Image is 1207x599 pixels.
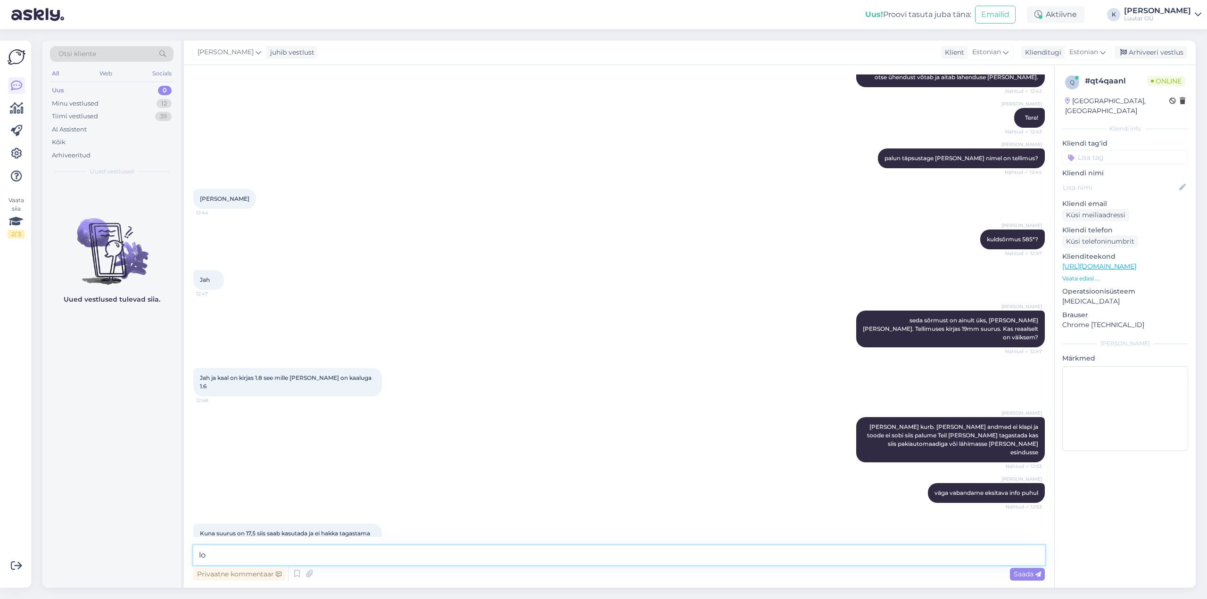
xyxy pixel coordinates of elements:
span: [PERSON_NAME] [198,47,254,57]
span: [PERSON_NAME] [1001,476,1042,483]
img: Askly Logo [8,48,25,66]
span: Kuna suurus on 17,5 siis saab kasutada ja ei hakka tagastama kahju lihtsalt et ei saanud toodet m... [200,530,372,562]
span: Nähtud ✓ 12:47 [1005,250,1042,257]
div: [PERSON_NAME] [1062,339,1188,348]
div: Tiimi vestlused [52,112,98,121]
div: Küsi telefoninumbrit [1062,235,1138,248]
div: 2 / 3 [8,230,25,238]
div: # qt4qaanl [1085,75,1147,87]
span: Nähtud ✓ 12:47 [1005,348,1042,355]
p: Uued vestlused tulevad siia. [64,295,160,304]
span: väga vabandame eksitava info puhul [934,489,1038,496]
div: Luutar OÜ [1124,15,1191,22]
div: Vaata siia [8,196,25,238]
a: [URL][DOMAIN_NAME] [1062,262,1136,271]
span: Nähtud ✓ 12:53 [1006,463,1042,470]
span: Nähtud ✓ 12:53 [1006,503,1042,510]
div: juhib vestlust [266,48,314,57]
div: Arhiveeri vestlus [1115,46,1187,59]
span: Saada [1014,570,1041,578]
input: Lisa tag [1062,150,1188,164]
b: Uus! [865,10,883,19]
div: [GEOGRAPHIC_DATA], [GEOGRAPHIC_DATA] [1065,96,1169,116]
span: q [1070,79,1075,86]
p: Vaata edasi ... [1062,274,1188,283]
div: Kliendi info [1062,124,1188,133]
span: 12:47 [196,290,231,297]
a: [PERSON_NAME]Luutar OÜ [1124,7,1201,22]
p: [MEDICAL_DATA] [1062,296,1188,306]
div: Minu vestlused [52,99,99,108]
div: 0 [158,86,172,95]
span: 12:48 [196,397,231,404]
span: Nähtud ✓ 12:43 [1005,128,1042,135]
span: Estonian [972,47,1001,57]
div: Uus [52,86,64,95]
div: Aktiivne [1027,6,1084,23]
p: Kliendi telefon [1062,225,1188,235]
span: [PERSON_NAME] [1001,141,1042,148]
div: Web [98,67,114,80]
div: Klienditugi [1021,48,1061,57]
div: Privaatne kommentaar [193,568,285,581]
span: [PERSON_NAME] [1001,303,1042,310]
span: 12:44 [196,209,231,216]
span: Estonian [1069,47,1098,57]
img: No chats [42,201,181,286]
input: Lisa nimi [1063,182,1177,193]
span: Tere! [1025,114,1038,121]
span: Online [1147,76,1185,86]
div: K [1107,8,1120,21]
p: Kliendi email [1062,199,1188,209]
span: [PERSON_NAME] [1001,100,1042,107]
p: Klienditeekond [1062,252,1188,262]
span: [PERSON_NAME] [200,195,249,202]
p: Brauser [1062,310,1188,320]
div: Kõik [52,138,66,147]
div: 39 [155,112,172,121]
span: [PERSON_NAME] [1001,222,1042,229]
span: [PERSON_NAME] [1001,410,1042,417]
div: Klient [941,48,964,57]
div: Proovi tasuta juba täna: [865,9,971,20]
p: Märkmed [1062,353,1188,363]
p: Chrome [TECHNICAL_ID] [1062,320,1188,330]
textarea: lo [193,545,1045,565]
span: Jah [200,276,210,283]
div: [PERSON_NAME] [1124,7,1191,15]
div: Küsi meiliaadressi [1062,209,1129,222]
div: Socials [150,67,174,80]
span: kuldsõrmus 585*? [987,236,1038,243]
div: AI Assistent [52,125,87,134]
span: Nähtud ✓ 12:44 [1005,169,1042,176]
button: Emailid [975,6,1016,24]
p: Operatsioonisüsteem [1062,287,1188,296]
span: [PERSON_NAME] kurb. [PERSON_NAME] andmed ei klapi ja toode ei sobi siis palume Teil [PERSON_NAME]... [867,423,1040,456]
span: Jah ja kaal on kirjas 1.8 see mille [PERSON_NAME] on kaaluga 1.6 [200,374,373,390]
span: palun täpsustage [PERSON_NAME] nimel on tellimus? [885,155,1038,162]
span: Nähtud ✓ 12:42 [1005,88,1042,95]
p: Kliendi tag'id [1062,139,1188,148]
span: Uued vestlused [90,167,134,176]
div: Arhiveeritud [52,151,91,160]
div: All [50,67,61,80]
p: Kliendi nimi [1062,168,1188,178]
span: seda sõrmust on ainult üks, [PERSON_NAME] [PERSON_NAME]. Tellimuses kirjas 19mm suurus. Kas reaal... [863,317,1040,341]
span: Otsi kliente [58,49,96,59]
div: 12 [157,99,172,108]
